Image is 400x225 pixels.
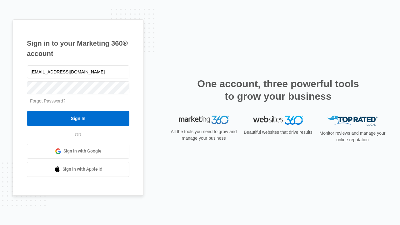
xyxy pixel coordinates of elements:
[253,116,303,125] img: Websites 360
[327,116,377,126] img: Top Rated Local
[63,148,102,154] span: Sign in with Google
[195,77,361,102] h2: One account, three powerful tools to grow your business
[27,162,129,177] a: Sign in with Apple Id
[27,111,129,126] input: Sign In
[169,128,239,142] p: All the tools you need to grow and manage your business
[317,130,387,143] p: Monitor reviews and manage your online reputation
[62,166,102,172] span: Sign in with Apple Id
[71,132,86,138] span: OR
[179,116,229,124] img: Marketing 360
[27,65,129,78] input: Email
[30,98,66,103] a: Forgot Password?
[27,38,129,59] h1: Sign in to your Marketing 360® account
[243,129,313,136] p: Beautiful websites that drive results
[27,144,129,159] a: Sign in with Google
